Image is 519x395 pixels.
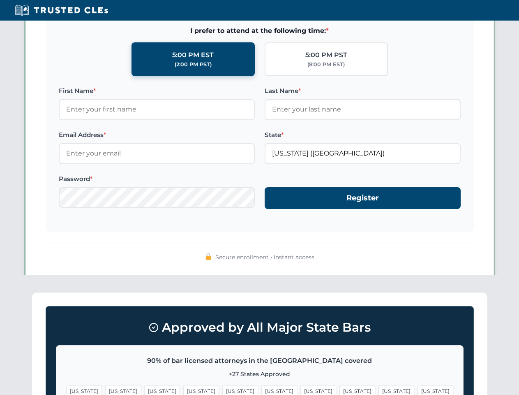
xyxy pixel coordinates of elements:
[59,143,255,164] input: Enter your email
[59,130,255,140] label: Email Address
[265,86,461,96] label: Last Name
[59,99,255,120] input: Enter your first name
[307,60,345,69] div: (8:00 PM EST)
[56,316,464,339] h3: Approved by All Major State Bars
[59,26,461,36] span: I prefer to attend at the following time:
[59,86,255,96] label: First Name
[265,130,461,140] label: State
[205,253,212,260] img: 🔒
[66,369,453,379] p: +27 States Approved
[172,50,214,60] div: 5:00 PM EST
[305,50,347,60] div: 5:00 PM PST
[175,60,212,69] div: (2:00 PM PST)
[59,174,255,184] label: Password
[265,187,461,209] button: Register
[265,99,461,120] input: Enter your last name
[66,355,453,366] p: 90% of bar licensed attorneys in the [GEOGRAPHIC_DATA] covered
[215,253,314,262] span: Secure enrollment • Instant access
[265,143,461,164] input: Florida (FL)
[12,4,111,16] img: Trusted CLEs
